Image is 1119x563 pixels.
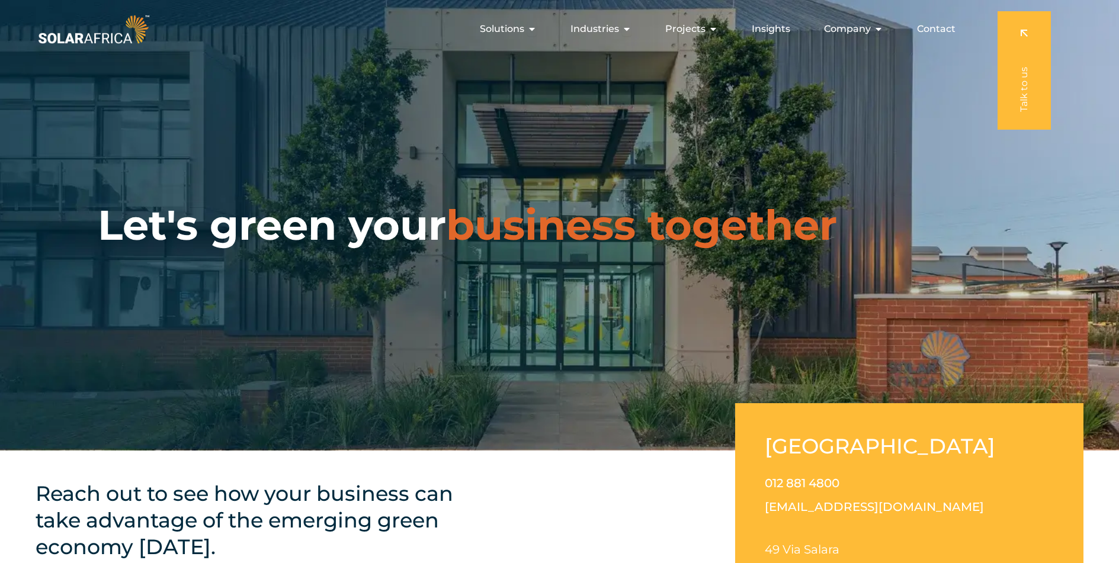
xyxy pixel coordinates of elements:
[152,17,965,41] nav: Menu
[765,542,839,556] span: 49 Via Salara
[824,22,871,36] span: Company
[765,476,839,490] a: 012 881 4800
[665,22,706,36] span: Projects
[446,200,837,250] span: business together
[480,22,524,36] span: Solutions
[752,22,790,36] a: Insights
[152,17,965,41] div: Menu Toggle
[917,22,956,36] a: Contact
[570,22,619,36] span: Industries
[36,480,480,560] h4: Reach out to see how your business can take advantage of the emerging green economy [DATE].
[765,433,1005,459] h2: [GEOGRAPHIC_DATA]
[765,500,984,514] a: [EMAIL_ADDRESS][DOMAIN_NAME]
[98,200,837,250] h1: Let's green your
